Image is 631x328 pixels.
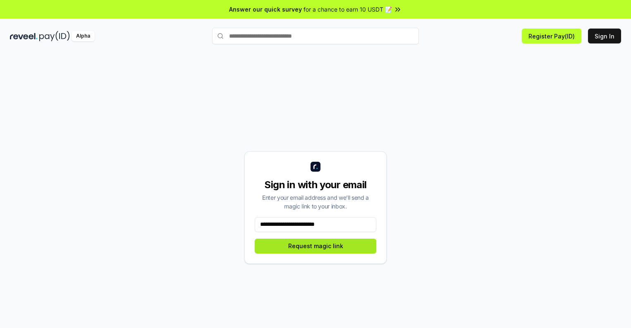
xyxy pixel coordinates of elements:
div: Enter your email address and we’ll send a magic link to your inbox. [255,193,376,211]
img: reveel_dark [10,31,38,41]
span: for a chance to earn 10 USDT 📝 [304,5,392,14]
img: logo_small [311,162,320,172]
div: Sign in with your email [255,178,376,192]
span: Answer our quick survey [229,5,302,14]
button: Sign In [588,29,621,43]
img: pay_id [39,31,70,41]
button: Request magic link [255,239,376,254]
div: Alpha [72,31,95,41]
button: Register Pay(ID) [522,29,581,43]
